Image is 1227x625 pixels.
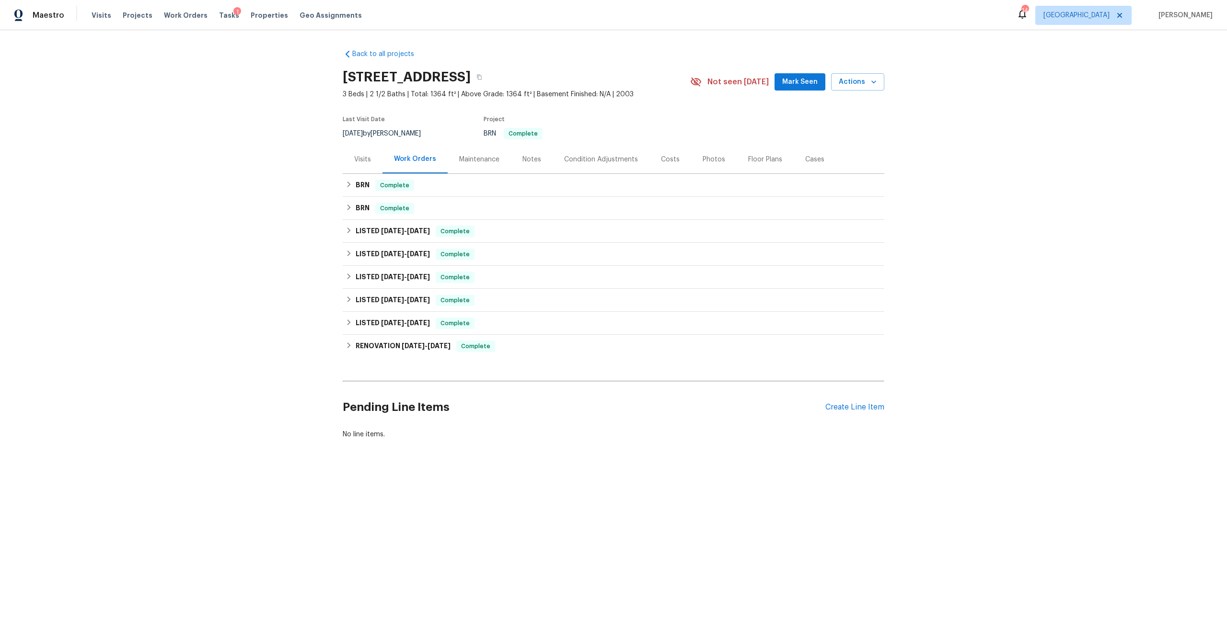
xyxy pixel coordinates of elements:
span: Properties [251,11,288,20]
span: Work Orders [164,11,208,20]
h6: LISTED [356,226,430,237]
div: Costs [661,155,680,164]
span: [DATE] [407,250,430,257]
span: - [381,227,430,234]
span: Project [484,116,505,122]
div: 1 [233,7,241,17]
div: LISTED [DATE]-[DATE]Complete [343,266,884,289]
div: Visits [354,155,371,164]
div: BRN Complete [343,197,884,220]
h6: LISTED [356,272,430,283]
div: No line items. [343,430,884,439]
div: Work Orders [394,154,436,164]
span: - [381,319,430,326]
span: BRN [484,130,543,137]
div: Create Line Item [825,403,884,412]
span: Complete [437,318,474,328]
span: 3 Beds | 2 1/2 Baths | Total: 1364 ft² | Above Grade: 1364 ft² | Basement Finished: N/A | 2003 [343,90,690,99]
span: - [381,273,430,280]
h6: LISTED [356,249,430,260]
div: Photos [703,155,725,164]
span: Tasks [219,12,239,19]
div: 14 [1021,6,1028,15]
span: Actions [839,76,877,88]
span: Not seen [DATE] [707,77,769,87]
span: [DATE] [407,273,430,280]
span: Geo Assignments [300,11,362,20]
div: by [PERSON_NAME] [343,128,432,139]
span: [DATE] [428,342,451,349]
span: [DATE] [381,273,404,280]
span: [DATE] [381,227,404,234]
span: Maestro [33,11,64,20]
div: RENOVATION [DATE]-[DATE]Complete [343,335,884,358]
span: [DATE] [381,250,404,257]
span: [DATE] [407,319,430,326]
span: Visits [92,11,111,20]
span: - [381,296,430,303]
button: Copy Address [471,68,488,86]
a: Back to all projects [343,49,435,59]
span: Last Visit Date [343,116,385,122]
span: Complete [437,273,474,282]
span: [DATE] [381,296,404,303]
span: - [381,250,430,257]
span: [PERSON_NAME] [1155,11,1213,20]
button: Actions [831,73,884,91]
span: Complete [505,131,542,136]
div: LISTED [DATE]-[DATE]Complete [343,289,884,312]
h6: LISTED [356,318,430,329]
div: BRN Complete [343,174,884,197]
button: Mark Seen [775,73,825,91]
h2: Pending Line Items [343,385,825,430]
h6: LISTED [356,295,430,306]
span: [DATE] [402,342,425,349]
div: Notes [522,155,541,164]
span: Complete [437,227,474,236]
h6: BRN [356,180,370,191]
h2: [STREET_ADDRESS] [343,72,471,82]
span: - [402,342,451,349]
span: [DATE] [343,130,363,137]
div: LISTED [DATE]-[DATE]Complete [343,312,884,335]
span: Complete [457,341,494,351]
span: Complete [437,250,474,259]
div: Maintenance [459,155,499,164]
span: Mark Seen [782,76,818,88]
div: Cases [805,155,824,164]
div: Floor Plans [748,155,782,164]
span: Complete [376,204,413,213]
span: [GEOGRAPHIC_DATA] [1043,11,1110,20]
h6: RENOVATION [356,341,451,352]
span: [DATE] [407,227,430,234]
h6: BRN [356,203,370,214]
span: Complete [437,295,474,305]
div: LISTED [DATE]-[DATE]Complete [343,243,884,266]
div: LISTED [DATE]-[DATE]Complete [343,220,884,243]
span: [DATE] [381,319,404,326]
span: Complete [376,181,413,190]
div: Condition Adjustments [564,155,638,164]
span: [DATE] [407,296,430,303]
span: Projects [123,11,152,20]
